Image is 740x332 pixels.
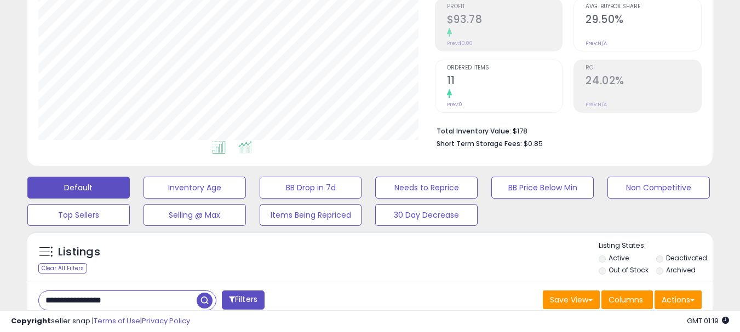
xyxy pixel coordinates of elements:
[609,265,649,275] label: Out of Stock
[447,65,563,71] span: Ordered Items
[586,65,701,71] span: ROI
[491,177,594,199] button: BB Price Below Min
[666,265,696,275] label: Archived
[38,263,87,273] div: Clear All Filters
[599,241,713,251] p: Listing States:
[437,126,511,136] b: Total Inventory Value:
[666,253,707,263] label: Deactivated
[447,13,563,28] h2: $93.78
[447,74,563,89] h2: 11
[58,244,100,260] h5: Listings
[586,13,701,28] h2: 29.50%
[447,4,563,10] span: Profit
[586,40,607,46] small: Prev: N/A
[11,316,51,326] strong: Copyright
[260,204,362,226] button: Items Being Repriced
[586,4,701,10] span: Avg. Buybox Share
[144,177,246,199] button: Inventory Age
[144,204,246,226] button: Selling @ Max
[607,177,710,199] button: Non Competitive
[142,316,190,326] a: Privacy Policy
[375,177,478,199] button: Needs to Reprice
[11,316,190,327] div: seller snap | |
[524,138,543,149] span: $0.85
[586,101,607,108] small: Prev: N/A
[27,204,130,226] button: Top Sellers
[437,139,522,148] b: Short Term Storage Fees:
[543,290,600,309] button: Save View
[609,253,629,263] label: Active
[94,316,140,326] a: Terms of Use
[260,177,362,199] button: BB Drop in 7d
[437,124,693,137] li: $178
[447,101,462,108] small: Prev: 0
[222,290,265,310] button: Filters
[586,74,701,89] h2: 24.02%
[609,294,643,305] span: Columns
[655,290,702,309] button: Actions
[27,177,130,199] button: Default
[601,290,653,309] button: Columns
[375,204,478,226] button: 30 Day Decrease
[447,40,473,46] small: Prev: $0.00
[687,316,729,326] span: 2025-08-12 01:19 GMT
